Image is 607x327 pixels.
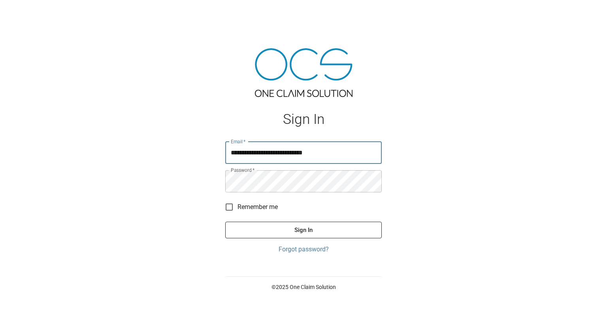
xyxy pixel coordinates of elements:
[225,222,382,238] button: Sign In
[225,245,382,254] a: Forgot password?
[238,202,278,212] span: Remember me
[9,5,41,21] img: ocs-logo-white-transparent.png
[231,167,254,173] label: Password
[225,111,382,127] h1: Sign In
[225,283,382,291] p: © 2025 One Claim Solution
[231,138,246,145] label: Email
[255,48,353,97] img: ocs-logo-tra.png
